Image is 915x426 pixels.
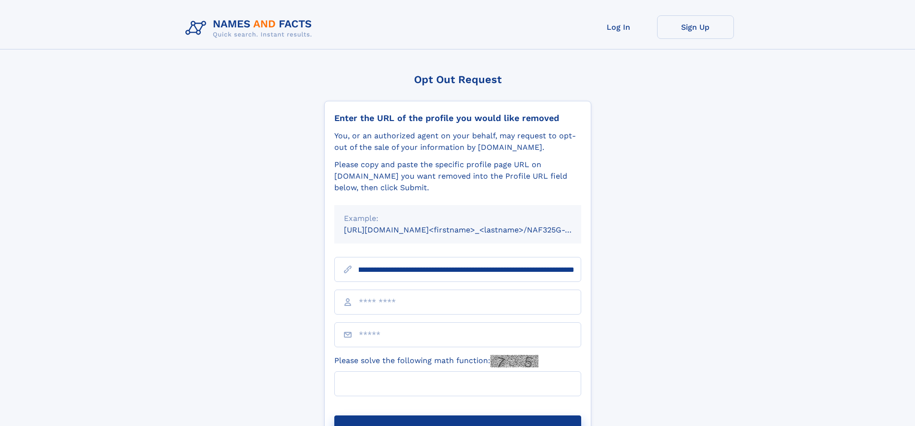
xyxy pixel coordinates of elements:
[324,73,591,85] div: Opt Out Request
[344,213,572,224] div: Example:
[334,159,581,194] div: Please copy and paste the specific profile page URL on [DOMAIN_NAME] you want removed into the Pr...
[580,15,657,39] a: Log In
[334,113,581,123] div: Enter the URL of the profile you would like removed
[334,355,538,367] label: Please solve the following math function:
[344,225,599,234] small: [URL][DOMAIN_NAME]<firstname>_<lastname>/NAF325G-xxxxxxxx
[334,130,581,153] div: You, or an authorized agent on your behalf, may request to opt-out of the sale of your informatio...
[657,15,734,39] a: Sign Up
[182,15,320,41] img: Logo Names and Facts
